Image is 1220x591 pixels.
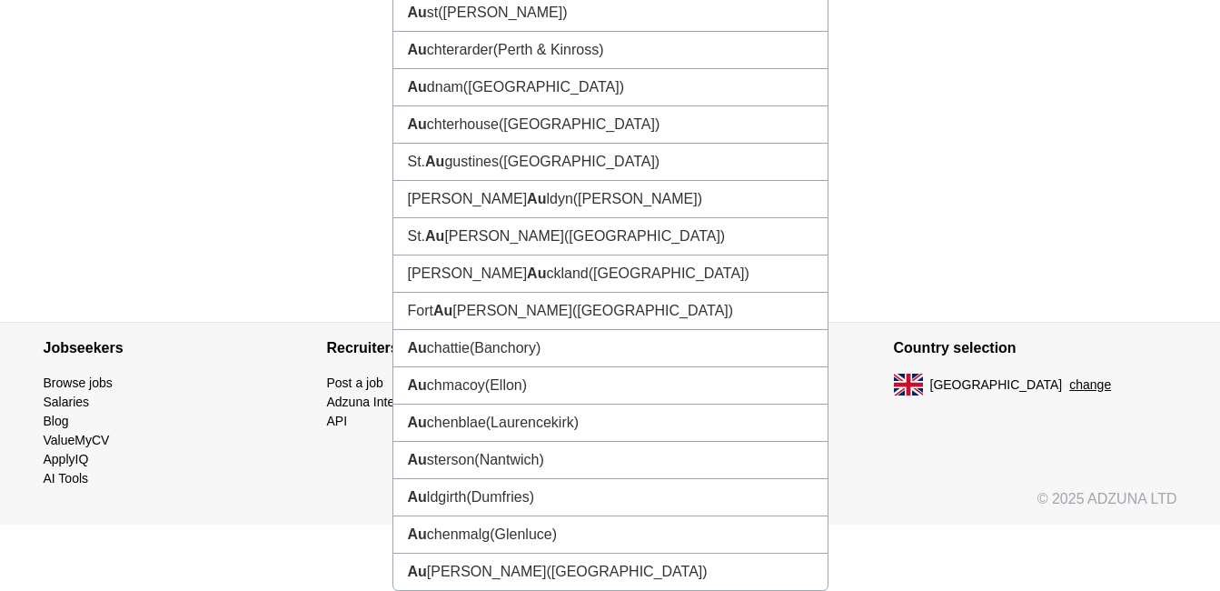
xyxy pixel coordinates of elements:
h4: Country selection [894,323,1177,374]
strong: Au [408,377,427,393]
a: Adzuna Intelligence [327,395,438,409]
span: ([GEOGRAPHIC_DATA]) [589,265,749,281]
li: [PERSON_NAME] ldyn [393,181,828,218]
li: chmacoy [393,367,828,405]
a: Browse jobs [44,376,113,390]
a: AI Tools [44,471,89,486]
li: chenblae [393,405,828,442]
li: St. gustines [393,144,828,181]
strong: Au [408,79,427,95]
strong: Au [408,526,427,542]
a: Post a job [327,376,383,390]
a: Blog [44,414,69,428]
span: ([GEOGRAPHIC_DATA]) [463,79,624,95]
img: UK flag [894,374,923,396]
span: (Dumfries) [466,489,534,505]
span: ([GEOGRAPHIC_DATA]) [546,564,707,579]
span: [GEOGRAPHIC_DATA] [930,376,1063,395]
li: chterhouse [393,106,828,144]
strong: Au [425,228,444,244]
span: (Glenluce) [490,526,557,542]
strong: Au [408,116,427,132]
span: (Ellon) [485,377,527,393]
a: Salaries [44,395,90,409]
strong: Au [408,42,427,57]
li: Fort [PERSON_NAME] [393,293,828,330]
span: (Perth & Kinross) [493,42,604,57]
li: sterson [393,442,828,479]
span: (Nantwich) [474,452,543,467]
a: ValueMyCV [44,433,110,447]
strong: Au [527,265,546,281]
span: (Laurencekirk) [486,415,579,430]
span: ([PERSON_NAME]) [573,191,702,206]
strong: Au [408,564,427,579]
div: © 2025 ADZUNA LTD [29,488,1192,525]
li: St. [PERSON_NAME] [393,218,828,255]
li: [PERSON_NAME] ckland [393,255,828,293]
strong: Au [408,415,427,430]
span: ([GEOGRAPHIC_DATA]) [499,154,660,169]
li: [PERSON_NAME] [393,554,828,590]
li: chterarder [393,32,828,69]
span: ([GEOGRAPHIC_DATA]) [564,228,725,244]
strong: Au [425,154,444,169]
span: ([PERSON_NAME]) [438,5,567,20]
strong: Au [408,452,427,467]
li: chattie [393,330,828,367]
strong: Au [408,5,427,20]
li: ldgirth [393,479,828,516]
li: chenmalg [393,516,828,554]
a: API [327,414,348,428]
button: change [1069,376,1111,395]
a: ApplyIQ [44,452,89,466]
strong: Au [433,303,452,318]
span: ([GEOGRAPHIC_DATA]) [572,303,733,318]
strong: Au [408,489,427,505]
strong: Au [527,191,546,206]
strong: Au [408,340,427,356]
span: ([GEOGRAPHIC_DATA]) [499,116,660,132]
span: (Banchory) [470,340,541,356]
li: dnam [393,69,828,106]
